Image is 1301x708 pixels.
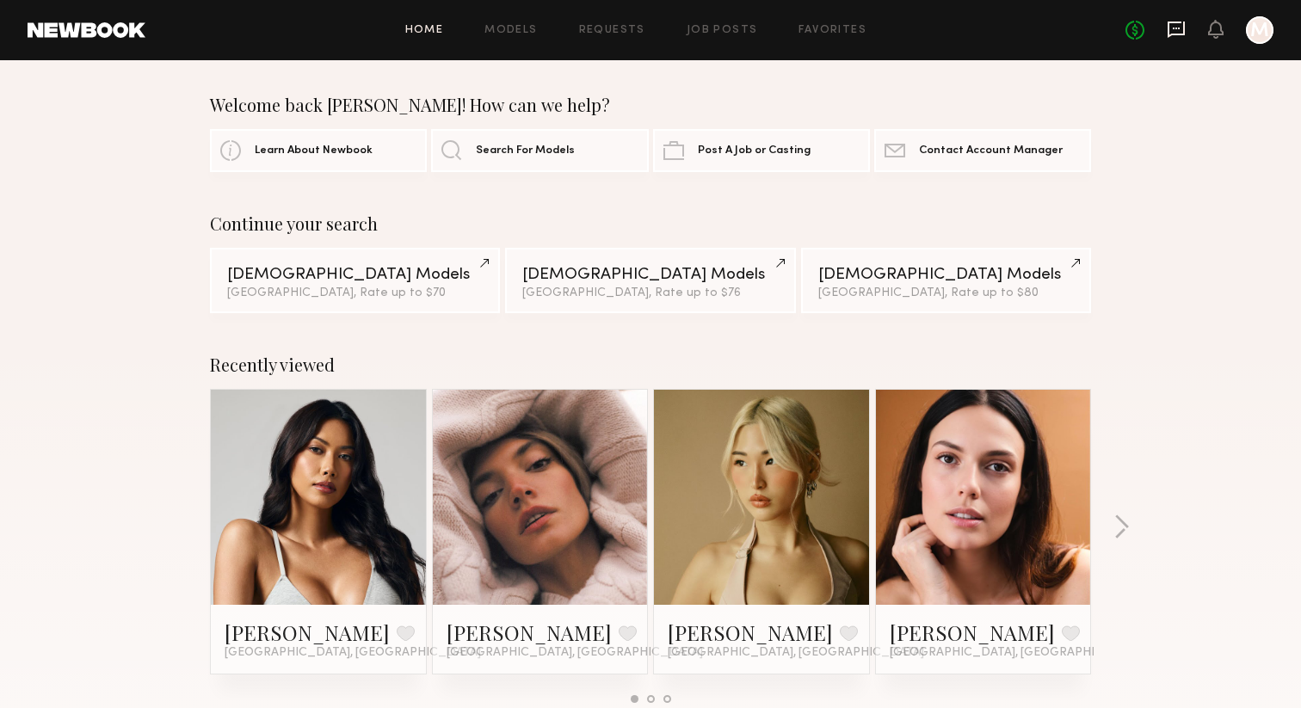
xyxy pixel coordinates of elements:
[874,129,1091,172] a: Contact Account Manager
[225,619,390,646] a: [PERSON_NAME]
[210,213,1091,234] div: Continue your search
[668,646,924,660] span: [GEOGRAPHIC_DATA], [GEOGRAPHIC_DATA]
[405,25,444,36] a: Home
[653,129,870,172] a: Post A Job or Casting
[210,95,1091,115] div: Welcome back [PERSON_NAME]! How can we help?
[505,248,795,313] a: [DEMOGRAPHIC_DATA] Models[GEOGRAPHIC_DATA], Rate up to $76
[890,646,1146,660] span: [GEOGRAPHIC_DATA], [GEOGRAPHIC_DATA]
[698,145,811,157] span: Post A Job or Casting
[798,25,866,36] a: Favorites
[210,248,500,313] a: [DEMOGRAPHIC_DATA] Models[GEOGRAPHIC_DATA], Rate up to $70
[919,145,1063,157] span: Contact Account Manager
[890,619,1055,646] a: [PERSON_NAME]
[484,25,537,36] a: Models
[210,354,1091,375] div: Recently viewed
[801,248,1091,313] a: [DEMOGRAPHIC_DATA] Models[GEOGRAPHIC_DATA], Rate up to $80
[431,129,648,172] a: Search For Models
[210,129,427,172] a: Learn About Newbook
[668,619,833,646] a: [PERSON_NAME]
[225,646,481,660] span: [GEOGRAPHIC_DATA], [GEOGRAPHIC_DATA]
[227,267,483,283] div: [DEMOGRAPHIC_DATA] Models
[522,287,778,299] div: [GEOGRAPHIC_DATA], Rate up to $76
[255,145,373,157] span: Learn About Newbook
[522,267,778,283] div: [DEMOGRAPHIC_DATA] Models
[818,267,1074,283] div: [DEMOGRAPHIC_DATA] Models
[818,287,1074,299] div: [GEOGRAPHIC_DATA], Rate up to $80
[227,287,483,299] div: [GEOGRAPHIC_DATA], Rate up to $70
[447,619,612,646] a: [PERSON_NAME]
[1246,16,1273,44] a: M
[476,145,575,157] span: Search For Models
[687,25,758,36] a: Job Posts
[579,25,645,36] a: Requests
[447,646,703,660] span: [GEOGRAPHIC_DATA], [GEOGRAPHIC_DATA]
